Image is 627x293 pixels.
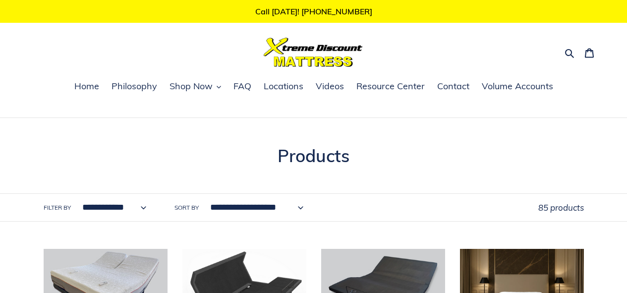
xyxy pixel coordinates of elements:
a: Home [69,79,104,94]
img: Xtreme Discount Mattress [264,38,363,67]
span: FAQ [233,80,251,92]
span: Locations [264,80,303,92]
span: 85 products [538,202,584,213]
a: Contact [432,79,474,94]
a: FAQ [228,79,256,94]
span: Contact [437,80,469,92]
a: Volume Accounts [477,79,558,94]
span: Philosophy [112,80,157,92]
span: Shop Now [170,80,213,92]
label: Sort by [174,203,199,212]
span: Products [278,145,349,167]
a: Videos [311,79,349,94]
a: Resource Center [351,79,430,94]
button: Shop Now [165,79,226,94]
a: Locations [259,79,308,94]
span: Home [74,80,99,92]
span: Videos [316,80,344,92]
span: Resource Center [356,80,425,92]
a: Philosophy [107,79,162,94]
span: Volume Accounts [482,80,553,92]
label: Filter by [44,203,71,212]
